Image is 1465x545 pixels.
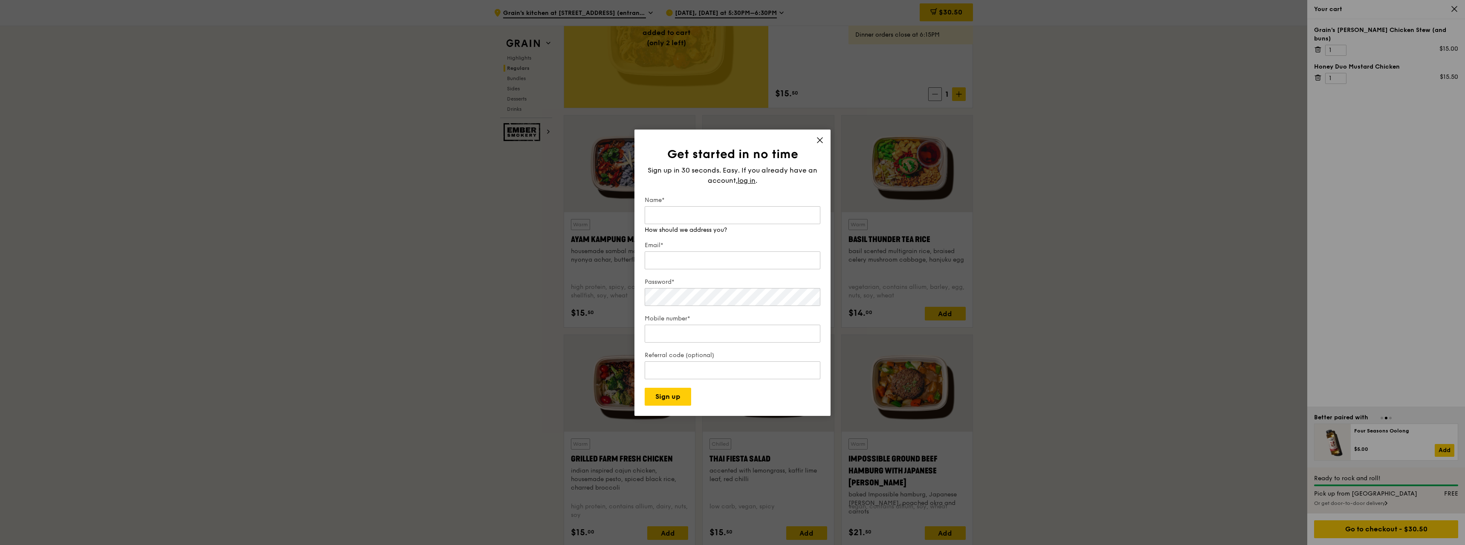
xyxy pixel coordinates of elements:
label: Mobile number* [645,314,820,323]
span: Sign up in 30 seconds. Easy. If you already have an account, [648,166,817,185]
h1: Get started in no time [645,147,820,162]
div: How should we address you? [645,226,820,234]
button: Sign up [645,388,691,406]
span: . [756,176,757,185]
label: Referral code (optional) [645,351,820,360]
label: Email* [645,241,820,250]
span: log in [738,176,756,186]
label: Password* [645,278,820,286]
label: Name* [645,196,820,205]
